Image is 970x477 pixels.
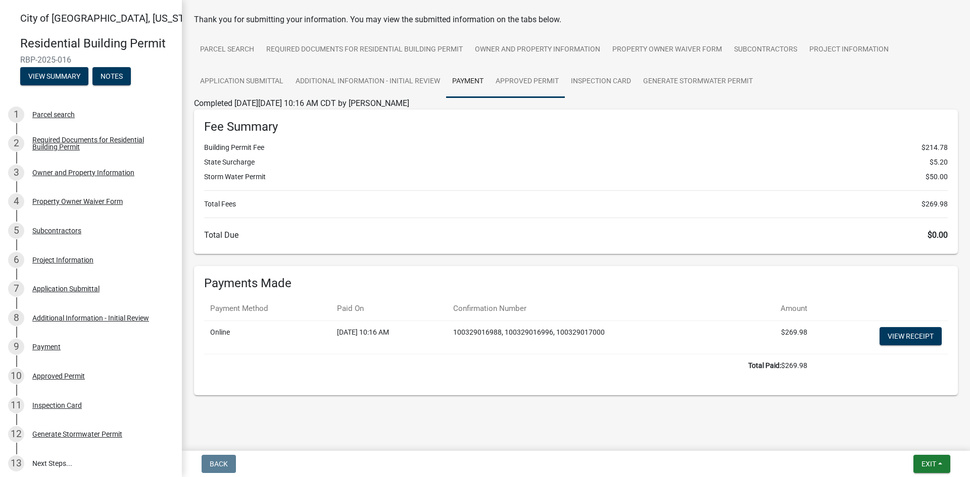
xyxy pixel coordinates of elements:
li: Total Fees [204,199,948,209]
li: Storm Water Permit [204,172,948,182]
td: Online [204,321,331,354]
a: Generate Stormwater Permit [637,66,759,98]
div: Thank you for submitting your information. You may view the submitted information on the tabs below. [194,14,958,26]
div: Parcel search [32,111,75,118]
button: View Summary [20,67,88,85]
div: 3 [8,165,24,181]
div: Additional Information - Initial Review [32,314,149,322]
span: Exit [922,460,936,468]
wm-modal-confirm: Summary [20,73,88,81]
li: State Surcharge [204,157,948,168]
button: Exit [913,455,950,473]
span: Back [210,460,228,468]
button: Back [202,455,236,473]
a: View receipt [880,327,942,345]
li: Building Permit Fee [204,142,948,153]
a: Approved Permit [490,66,565,98]
div: 1 [8,107,24,123]
div: Generate Stormwater Permit [32,431,122,438]
div: Inspection Card [32,402,82,409]
a: Required Documents for Residential Building Permit [260,34,469,66]
div: 6 [8,252,24,268]
div: Property Owner Waiver Form [32,198,123,205]
a: Owner and Property Information [469,34,606,66]
div: Application Submittal [32,285,100,292]
span: Completed [DATE][DATE] 10:16 AM CDT by [PERSON_NAME] [194,98,409,108]
a: Property Owner Waiver Form [606,34,728,66]
th: Paid On [331,297,447,321]
h6: Total Due [204,230,948,240]
a: Inspection Card [565,66,637,98]
h4: Residential Building Permit [20,36,174,51]
div: 13 [8,455,24,471]
span: $269.98 [922,199,948,209]
td: $269.98 [743,321,813,354]
th: Confirmation Number [447,297,743,321]
div: 2 [8,135,24,151]
span: $5.20 [930,157,948,168]
span: $50.00 [926,172,948,182]
button: Notes [92,67,131,85]
div: 10 [8,368,24,384]
a: Payment [446,66,490,98]
div: 9 [8,339,24,355]
a: Additional Information - Initial Review [289,66,446,98]
a: Application Submittal [194,66,289,98]
div: 4 [8,193,24,209]
a: Subcontractors [728,34,803,66]
th: Payment Method [204,297,331,321]
a: Project Information [803,34,895,66]
span: $214.78 [922,142,948,153]
span: RBP-2025-016 [20,55,162,65]
div: Subcontractors [32,227,81,234]
td: $269.98 [204,354,813,377]
wm-modal-confirm: Notes [92,73,131,81]
div: 7 [8,281,24,297]
td: [DATE] 10:16 AM [331,321,447,354]
div: 5 [8,223,24,239]
div: 8 [8,310,24,326]
span: City of [GEOGRAPHIC_DATA], [US_STATE] [20,12,204,24]
h6: Payments Made [204,276,948,291]
th: Amount [743,297,813,321]
div: Required Documents for Residential Building Permit [32,136,166,150]
div: Project Information [32,256,93,263]
div: Approved Permit [32,373,85,380]
a: Parcel search [194,34,260,66]
div: Payment [32,343,61,350]
h6: Fee Summary [204,120,948,134]
td: 100329016988, 100329016996, 100329017000 [447,321,743,354]
span: $0.00 [928,230,948,240]
b: Total Paid: [748,361,781,369]
div: Owner and Property Information [32,169,134,176]
div: 11 [8,397,24,413]
div: 12 [8,426,24,442]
